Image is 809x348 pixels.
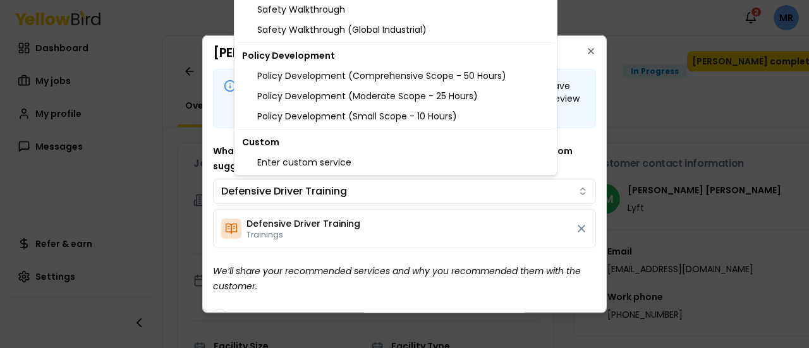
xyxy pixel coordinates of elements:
div: Enter custom service [237,152,554,172]
div: Policy Development (Moderate Scope - 25 Hours) [237,86,554,106]
div: Custom [237,132,554,152]
div: Safety Walkthrough (Global Industrial) [237,20,554,40]
div: Policy Development (Small Scope - 10 Hours) [237,106,554,126]
div: Policy Development [237,45,554,66]
div: Policy Development (Comprehensive Scope - 50 Hours) [237,66,554,86]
